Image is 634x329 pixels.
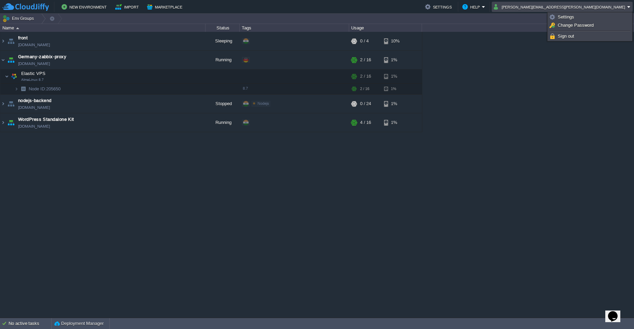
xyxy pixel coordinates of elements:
img: CloudJiffy [2,3,49,11]
a: Settings [549,13,631,21]
span: Node ID: [29,86,46,91]
iframe: chat widget [605,302,627,322]
img: AMDAwAAAACH5BAEAAAAALAAAAAABAAEAAAICRAEAOw== [18,84,28,94]
a: Change Password [549,22,631,29]
span: Settings [558,14,574,20]
div: 10% [384,32,406,50]
a: Node ID:205650 [28,86,62,92]
div: 2 / 16 [360,84,369,94]
div: Running [206,113,240,132]
a: WordPress Standalone Kit [18,116,74,123]
img: AMDAwAAAACH5BAEAAAAALAAAAAABAAEAAAICRAEAOw== [0,51,6,69]
img: AMDAwAAAACH5BAEAAAAALAAAAAABAAEAAAICRAEAOw== [6,32,16,50]
span: 205650 [28,86,62,92]
a: nodejs-backend [18,97,52,104]
button: Deployment Manager [54,320,104,327]
div: 0 / 4 [360,32,369,50]
img: AMDAwAAAACH5BAEAAAAALAAAAAABAAEAAAICRAEAOw== [0,94,6,113]
img: AMDAwAAAACH5BAEAAAAALAAAAAABAAEAAAICRAEAOw== [0,32,6,50]
div: 4 / 16 [360,113,371,132]
span: Elastic VPS [21,71,47,76]
img: AMDAwAAAACH5BAEAAAAALAAAAAABAAEAAAICRAEAOw== [5,69,9,83]
button: Help [462,3,482,11]
div: 1% [384,84,406,94]
a: Elastic VPSAlmaLinux 8.7 [21,71,47,76]
a: front [18,35,28,41]
div: 0 / 24 [360,94,371,113]
button: Settings [425,3,454,11]
div: Stopped [206,94,240,113]
button: Import [115,3,141,11]
img: AMDAwAAAACH5BAEAAAAALAAAAAABAAEAAAICRAEAOw== [6,51,16,69]
div: Sleeping [206,32,240,50]
img: AMDAwAAAACH5BAEAAAAALAAAAAABAAEAAAICRAEAOw== [9,69,19,83]
span: AlmaLinux 8.7 [21,78,44,82]
a: [DOMAIN_NAME] [18,41,50,48]
div: 1% [384,51,406,69]
div: No active tasks [9,318,51,329]
img: AMDAwAAAACH5BAEAAAAALAAAAAABAAEAAAICRAEAOw== [0,113,6,132]
img: AMDAwAAAACH5BAEAAAAALAAAAAABAAEAAAICRAEAOw== [14,84,18,94]
span: Change Password [558,23,594,28]
div: 1% [384,94,406,113]
button: New Environment [62,3,109,11]
div: 2 / 16 [360,51,371,69]
span: Nodejs [257,101,269,105]
div: 1% [384,69,406,83]
div: 2 / 16 [360,69,371,83]
div: Tags [240,24,349,32]
span: Sign out [558,34,574,39]
span: 8.7 [243,86,248,90]
div: Name [1,24,205,32]
button: [PERSON_NAME][EMAIL_ADDRESS][PERSON_NAME][DOMAIN_NAME] [494,3,627,11]
div: Status [206,24,239,32]
img: AMDAwAAAACH5BAEAAAAALAAAAAABAAEAAAICRAEAOw== [6,94,16,113]
span: [DOMAIN_NAME] [18,60,50,67]
img: AMDAwAAAACH5BAEAAAAALAAAAAABAAEAAAICRAEAOw== [6,113,16,132]
a: Germany-zabbix-proxy [18,53,66,60]
a: [DOMAIN_NAME] [18,123,50,130]
a: Sign out [549,33,631,40]
button: Env Groups [2,14,36,23]
div: Usage [349,24,422,32]
a: [DOMAIN_NAME] [18,104,50,111]
img: AMDAwAAAACH5BAEAAAAALAAAAAABAAEAAAICRAEAOw== [16,27,19,29]
div: 1% [384,113,406,132]
div: Running [206,51,240,69]
button: Marketplace [147,3,184,11]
